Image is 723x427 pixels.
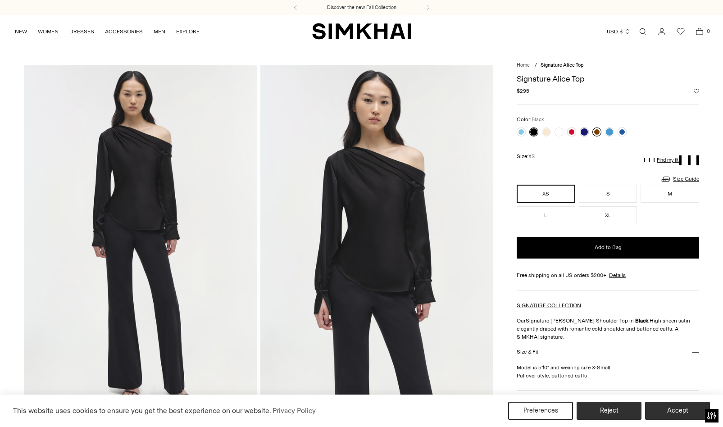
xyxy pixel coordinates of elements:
[609,271,626,279] a: Details
[691,23,709,41] a: Open cart modal
[517,271,699,279] div: Free shipping on all US orders $200+
[579,206,637,224] button: XL
[517,152,535,161] label: Size:
[694,88,699,94] button: Add to Wishlist
[517,62,530,68] a: Home
[517,302,581,309] a: SIGNATURE COLLECTION
[595,244,622,251] span: Add to Bag
[105,22,143,41] a: ACCESSORIES
[517,341,699,364] button: Size & Fit
[517,349,538,355] h3: Size & Fit
[577,402,641,420] button: Reject
[38,22,59,41] a: WOMEN
[541,62,584,68] span: Signature Alice Top
[15,22,27,41] a: NEW
[7,393,91,420] iframe: Sign Up via Text for Offers
[69,22,94,41] a: DRESSES
[634,23,652,41] a: Open search modal
[508,402,573,420] button: Preferences
[517,206,575,224] button: L
[517,87,529,95] span: $295
[532,117,544,123] span: Black
[528,154,535,159] span: XS
[579,185,637,203] button: S
[641,185,699,203] button: M
[704,27,712,35] span: 0
[653,23,671,41] a: Go to the account page
[517,185,575,203] button: XS
[176,22,200,41] a: EXPLORE
[13,406,271,415] span: This website uses cookies to ensure you get the best experience on our website.
[635,318,648,324] strong: Black
[517,317,699,341] p: Our Signature [PERSON_NAME] Shoulder Top in . High sheen satin elegantly draped with romantic col...
[517,62,699,69] nav: breadcrumbs
[517,75,699,83] h1: Signature Alice Top
[660,173,699,185] a: Size Guide
[672,23,690,41] a: Wishlist
[607,22,631,41] button: USD $
[24,65,257,414] img: Signature Alice Top
[517,115,544,124] label: Color:
[312,23,411,40] a: SIMKHAI
[271,404,317,418] a: Privacy Policy (opens in a new tab)
[517,363,699,380] p: Model is 5'10" and wearing size X-Small Pullover style, buttoned cuffs
[327,4,396,11] a: Discover the new Fall Collection
[517,391,699,414] button: More Details
[645,402,710,420] button: Accept
[535,62,537,69] div: /
[154,22,165,41] a: MEN
[260,65,493,414] img: Signature Alice Top
[517,237,699,259] button: Add to Bag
